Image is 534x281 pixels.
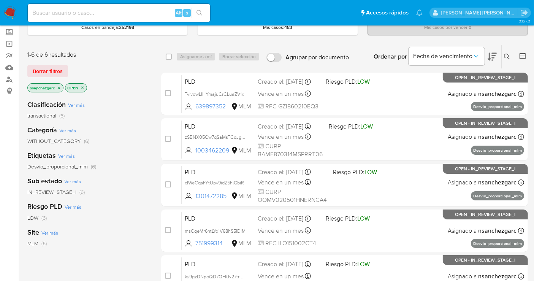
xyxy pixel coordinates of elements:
[519,18,530,24] span: 3.157.3
[520,9,528,17] a: Salir
[416,10,423,16] a: Notificaciones
[28,8,210,18] input: Buscar usuario o caso...
[441,9,518,16] p: nancy.sanchezgarcia@mercadolibre.com.mx
[366,9,409,17] span: Accesos rápidos
[176,9,182,16] span: Alt
[186,9,188,16] span: s
[192,8,207,18] button: search-icon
